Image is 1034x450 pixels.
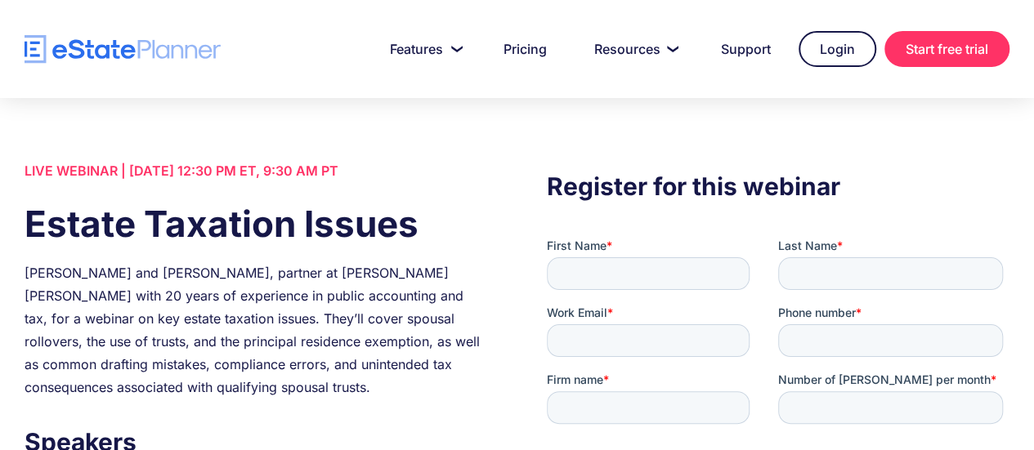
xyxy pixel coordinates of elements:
[701,33,790,65] a: Support
[484,33,566,65] a: Pricing
[25,35,221,64] a: home
[547,167,1009,205] h3: Register for this webinar
[799,31,876,67] a: Login
[575,33,693,65] a: Resources
[370,33,476,65] a: Features
[25,198,487,249] h1: Estate Taxation Issues
[25,159,487,182] div: LIVE WEBINAR | [DATE] 12:30 PM ET, 9:30 AM PT
[884,31,1009,67] a: Start free trial
[25,261,487,399] div: [PERSON_NAME] and [PERSON_NAME], partner at [PERSON_NAME] [PERSON_NAME] with 20 years of experien...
